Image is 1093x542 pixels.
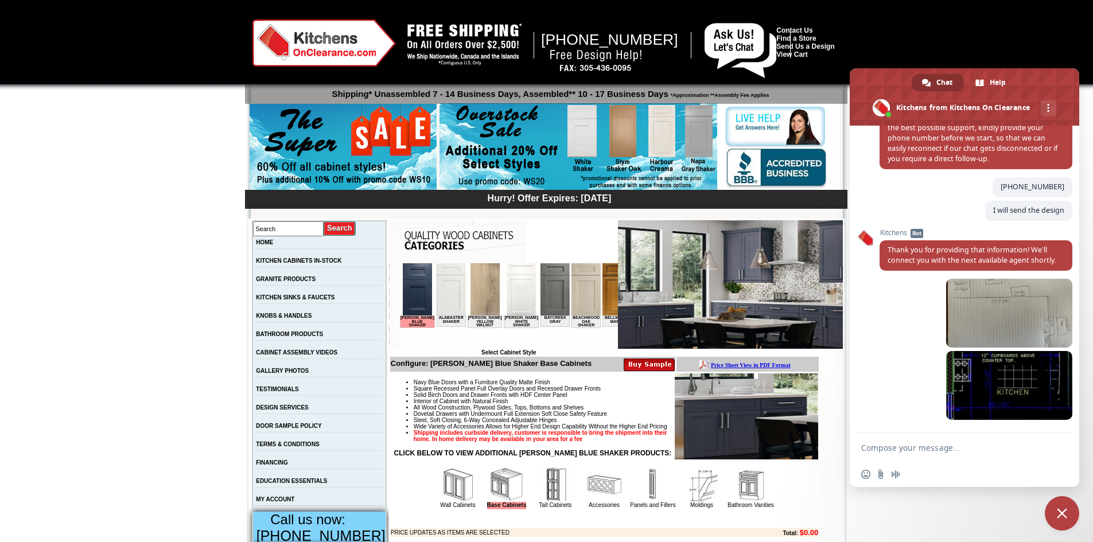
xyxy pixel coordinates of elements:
span: Navy Blue Doors with a Furniture Quality Matte Finish [414,379,550,385]
a: DOOR SAMPLE POLICY [256,423,321,429]
b: Configure: [PERSON_NAME] Blue Shaker Base Cabinets [391,359,592,368]
a: KITCHEN CABINETS IN-STOCK [256,258,341,264]
span: *Approximation **Assembly Fee Applies [668,89,769,98]
td: Bellmonte Maple [203,52,232,64]
img: Wall Cabinets [441,467,475,502]
td: PRICE UPDATES AS ITEMS ARE SELECTED [391,528,720,537]
a: Send Us a Design [776,42,834,50]
a: Price Sheet View in PDF Format [13,2,93,11]
span: Audio message [891,470,900,479]
a: TERMS & CONDITIONS [256,441,320,447]
a: CABINET ASSEMBLY VIDEOS [256,349,337,356]
span: Solid Birch Doors and Drawer Fronts with HDF Center Panel [414,392,567,398]
a: Bathroom Vanities [728,502,774,508]
img: Panels and Fillers [636,467,670,502]
span: Kitchens [880,229,1072,237]
textarea: Compose your message... [861,443,1043,453]
a: HOME [256,239,273,245]
strong: Shipping includes curbside delivery, customer is responsible to bring the shipment into their hom... [414,430,667,442]
img: Accessories [587,467,621,502]
div: Close chat [1045,496,1079,531]
a: Panels and Fillers [630,502,675,508]
a: Accessories [589,502,620,508]
span: Help [990,74,1006,91]
div: Chat [912,74,964,91]
a: KITCHEN SINKS & FAUCETS [256,294,334,301]
img: Product Image [675,373,818,459]
span: Steel, Soft Closing, 6-Way Concealed Adjustable Hinges [414,417,557,423]
span: [PHONE_NUMBER] [541,31,678,48]
div: More channels [1041,100,1056,116]
a: Tall Cabinets [539,502,571,508]
a: Moldings [690,502,713,508]
b: Total: [783,530,798,536]
a: TESTIMONIALS [256,386,298,392]
a: EDUCATION ESSENTIALS [256,478,327,484]
a: View Cart [776,50,807,59]
span: Dovetail Drawers with Undermount Full Extension Soft Close Safety Feature [414,411,607,417]
a: MY ACCOUNT [256,496,294,502]
a: GALLERY PHOTOS [256,368,309,374]
b: $0.00 [800,528,819,537]
a: Wall Cabinets [440,502,475,508]
input: Submit [324,221,356,236]
a: BATHROOM PRODUCTS [256,331,323,337]
iframe: Browser incompatible [400,263,618,349]
p: Shipping* Unassembled 7 - 14 Business Days, Assembled** 10 - 17 Business Days [251,84,847,99]
span: Wide Variety of Accessories Allows for Higher End Design Capability Without the Higher End Pricing [414,423,667,430]
span: Insert an emoji [861,470,870,479]
span: Interior of Cabinet with Natural Finish [414,398,508,404]
span: Chat [936,74,952,91]
img: Base Cabinets [489,467,524,502]
span: Send a file [876,470,885,479]
a: KNOBS & HANDLES [256,313,312,319]
span: Square Recessed Panel Full Overlay Doors and Recessed Drawer Fronts [414,385,601,392]
img: Moldings [684,467,719,502]
span: Call us now: [270,512,345,527]
span: I will send the design [993,205,1064,215]
strong: CLICK BELOW TO VIEW ADDITIONAL [PERSON_NAME] BLUE SHAKER PRODUCTS: [394,449,672,457]
a: Contact Us [776,26,812,34]
a: GRANITE PRODUCTS [256,276,316,282]
img: Kitchens on Clearance Logo [252,20,396,67]
a: DESIGN SERVICES [256,404,309,411]
b: Price Sheet View in PDF Format [13,5,93,11]
img: Tall Cabinets [538,467,573,502]
a: Find a Store [776,34,816,42]
span: [PHONE_NUMBER] [1001,182,1064,192]
span: Bot [911,229,923,238]
a: Base Cabinets [487,502,527,509]
span: Please hold for the next available agent. To ensure the best possible support, kindly provide you... [888,112,1059,163]
a: FINANCING [256,459,288,466]
span: All Wood Construction, Plywood Sides, Tops, Bottoms and Shelves [414,404,584,411]
div: Hurry! Offer Expires: [DATE] [251,192,847,204]
img: pdf.png [2,3,11,12]
img: Belton Blue Shaker [618,220,843,349]
div: Help [965,74,1017,91]
img: Bathroom Vanities [733,467,768,502]
span: Thank you for providing that information! We'll connect you with the next available agent shortly. [888,245,1056,265]
b: Select Cabinet Style [481,349,536,356]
